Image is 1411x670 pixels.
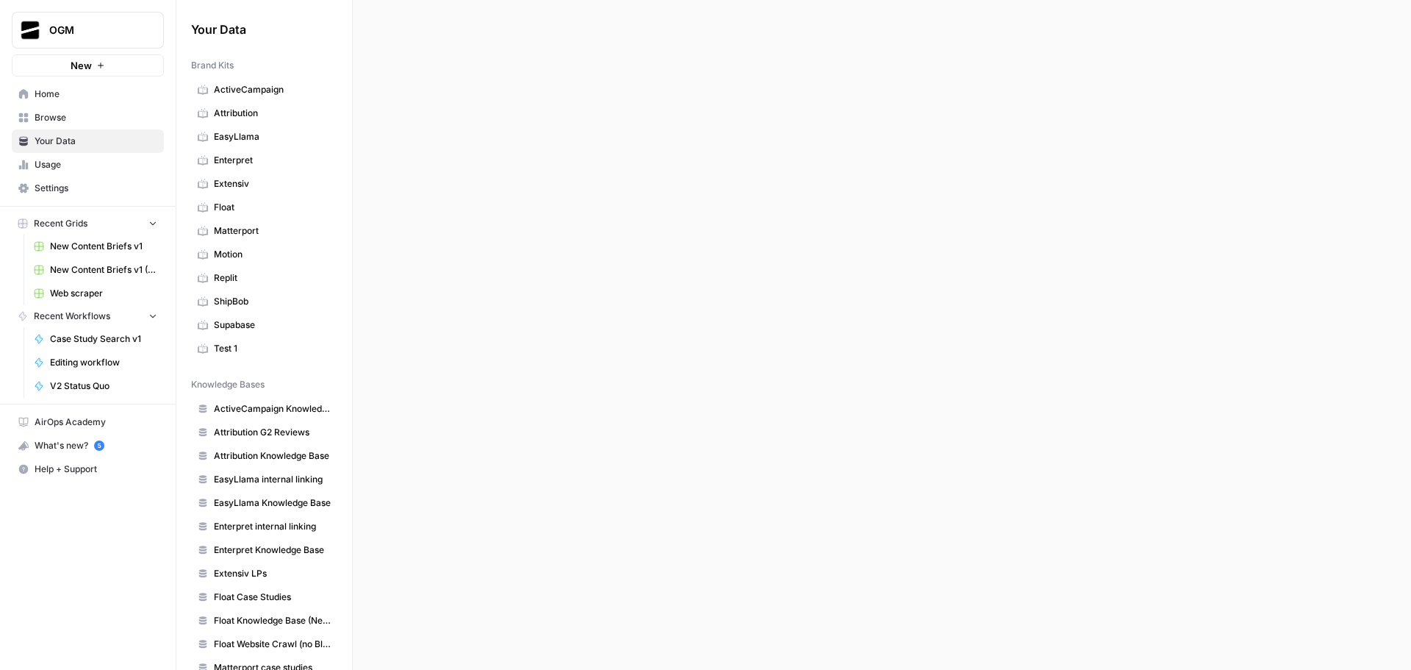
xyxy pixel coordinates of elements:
span: OGM [49,23,138,38]
a: Supabase [191,313,337,337]
a: 5 [94,441,104,451]
span: New Content Briefs v1 (DUPLICATED FOR NEW CLIENTS) [50,263,157,277]
a: Enterpret internal linking [191,515,337,538]
a: Usage [12,153,164,177]
button: Help + Support [12,457,164,481]
a: EasyLlama internal linking [191,468,337,491]
button: Workspace: OGM [12,12,164,49]
span: Supabase [214,318,331,332]
a: Test 1 [191,337,337,360]
button: Recent Workflows [12,305,164,327]
a: Extensiv [191,172,337,196]
span: New Content Briefs v1 [50,240,157,253]
div: What's new? [12,435,163,457]
span: ActiveCampaign [214,83,331,96]
a: Matterport [191,219,337,243]
span: AirOps Academy [35,416,157,429]
a: Editing workflow [27,351,164,374]
a: Extensiv LPs [191,562,337,585]
a: Settings [12,177,164,200]
a: Attribution Knowledge Base [191,444,337,468]
span: ActiveCampaign Knowledge Base [214,402,331,416]
a: Float [191,196,337,219]
span: New [71,58,92,73]
span: Recent Grids [34,217,87,230]
span: Enterpret Knowledge Base [214,544,331,557]
a: Web scraper [27,282,164,305]
a: AirOps Academy [12,410,164,434]
a: New Content Briefs v1 [27,235,164,258]
span: EasyLlama internal linking [214,473,331,486]
span: Web scraper [50,287,157,300]
span: Recent Workflows [34,310,110,323]
a: Home [12,82,164,106]
span: Attribution Knowledge Base [214,449,331,463]
span: Settings [35,182,157,195]
span: Help + Support [35,463,157,476]
a: Replit [191,266,337,290]
span: ShipBob [214,295,331,308]
span: Editing workflow [50,356,157,369]
span: Float Case Studies [214,591,331,604]
a: Float Knowledge Base (New) [191,609,337,632]
a: Motion [191,243,337,266]
span: Float Knowledge Base (New) [214,614,331,627]
a: Attribution G2 Reviews [191,421,337,444]
a: New Content Briefs v1 (DUPLICATED FOR NEW CLIENTS) [27,258,164,282]
span: Case Study Search v1 [50,332,157,346]
button: What's new? 5 [12,434,164,457]
a: Float Case Studies [191,585,337,609]
a: Your Data [12,129,164,153]
a: ActiveCampaign Knowledge Base [191,397,337,421]
a: Case Study Search v1 [27,327,164,351]
span: Test 1 [214,342,331,355]
a: Enterpret [191,149,337,172]
span: Attribution G2 Reviews [214,426,331,439]
a: EasyLlama [191,125,337,149]
span: Motion [214,248,331,261]
span: Extensiv LPs [214,567,331,580]
span: EasyLlama Knowledge Base [214,496,331,510]
a: ActiveCampaign [191,78,337,101]
span: Usage [35,158,157,171]
span: Brand Kits [191,59,234,72]
span: Home [35,88,157,101]
a: EasyLlama Knowledge Base [191,491,337,515]
span: Your Data [191,21,320,38]
a: Browse [12,106,164,129]
span: EasyLlama [214,130,331,143]
img: OGM Logo [17,17,43,43]
button: Recent Grids [12,213,164,235]
button: New [12,54,164,76]
span: Enterpret [214,154,331,167]
span: Matterport [214,224,331,238]
span: Attribution [214,107,331,120]
span: Your Data [35,135,157,148]
span: Float Website Crawl (no Blog) [214,638,331,651]
span: Enterpret internal linking [214,520,331,533]
span: Replit [214,271,331,285]
span: Browse [35,111,157,124]
a: ShipBob [191,290,337,313]
span: Float [214,201,331,214]
a: Attribution [191,101,337,125]
span: V2 Status Quo [50,379,157,393]
a: Float Website Crawl (no Blog) [191,632,337,656]
text: 5 [97,442,101,449]
span: Extensiv [214,177,331,190]
a: V2 Status Quo [27,374,164,398]
a: Enterpret Knowledge Base [191,538,337,562]
span: Knowledge Bases [191,378,265,391]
